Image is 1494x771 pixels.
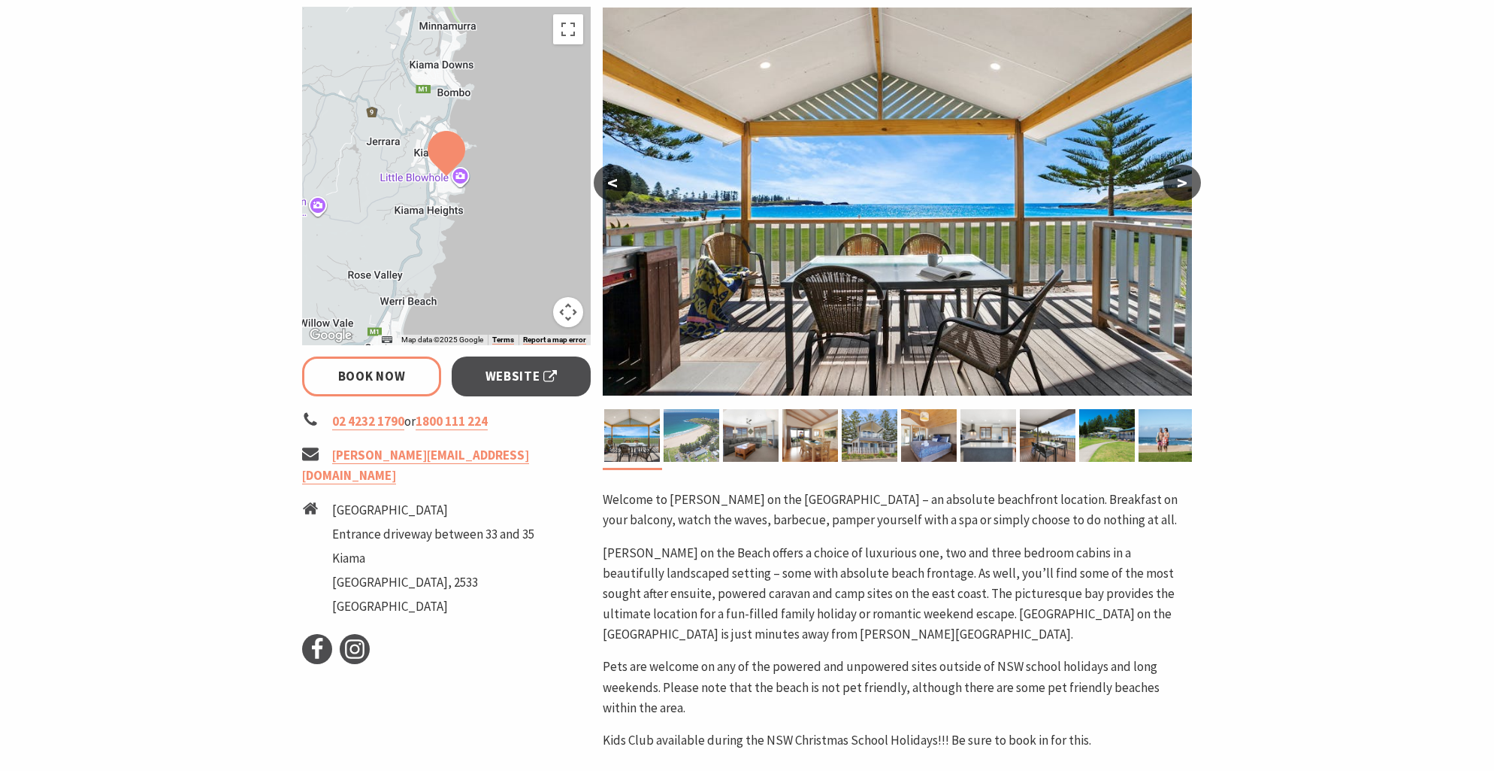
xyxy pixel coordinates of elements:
[416,413,488,430] a: 1800 111 224
[332,572,534,593] li: [GEOGRAPHIC_DATA], 2533
[782,409,838,462] img: Kendalls on the Beach Holiday Park
[664,409,719,462] img: Aerial view of Kendalls on the Beach Holiday Park
[723,409,779,462] img: Lounge room in Cabin 12
[604,409,660,462] img: Kendalls on the Beach Holiday Park
[523,335,586,345] a: Report a map error
[1020,409,1075,462] img: Enjoy the beachfront view in Cabin 12
[332,524,534,545] li: Entrance driveway between 33 and 35
[302,357,441,396] a: Book Now
[332,596,534,617] li: [GEOGRAPHIC_DATA]
[603,730,1192,751] p: Kids Club available during the NSW Christmas School Holidays!!! Be sure to book in for this.
[1079,409,1135,462] img: Beachfront cabins at Kendalls on the Beach Holiday Park
[332,413,404,430] a: 02 4232 1790
[302,411,591,432] li: or
[603,490,1192,530] p: Welcome to [PERSON_NAME] on the [GEOGRAPHIC_DATA] – an absolute beachfront location. Breakfast on...
[603,543,1192,645] p: [PERSON_NAME] on the Beach offers a choice of luxurious one, two and three bedroom cabins in a be...
[452,357,591,396] a: Website
[1163,165,1201,201] button: >
[603,8,1192,396] img: Kendalls on the Beach Holiday Park
[485,366,558,387] span: Website
[302,447,529,484] a: [PERSON_NAME][EMAIL_ADDRESS][DOMAIN_NAME]
[594,165,631,201] button: <
[492,335,514,345] a: Terms (opens in new tab)
[960,409,1016,462] img: Full size kitchen in Cabin 12
[332,500,534,521] li: [GEOGRAPHIC_DATA]
[401,335,483,344] span: Map data ©2025 Google
[306,326,355,345] a: Open this area in Google Maps (opens a new window)
[603,657,1192,718] p: Pets are welcome on any of the powered and unpowered sites outside of NSW school holidays and lon...
[901,409,957,462] img: Kendalls on the Beach Holiday Park
[1139,409,1194,462] img: Kendalls Beach
[842,409,897,462] img: Kendalls on the Beach Holiday Park
[553,14,583,44] button: Toggle fullscreen view
[332,548,534,569] li: Kiama
[553,297,583,327] button: Map camera controls
[382,335,392,345] button: Keyboard shortcuts
[306,326,355,345] img: Google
